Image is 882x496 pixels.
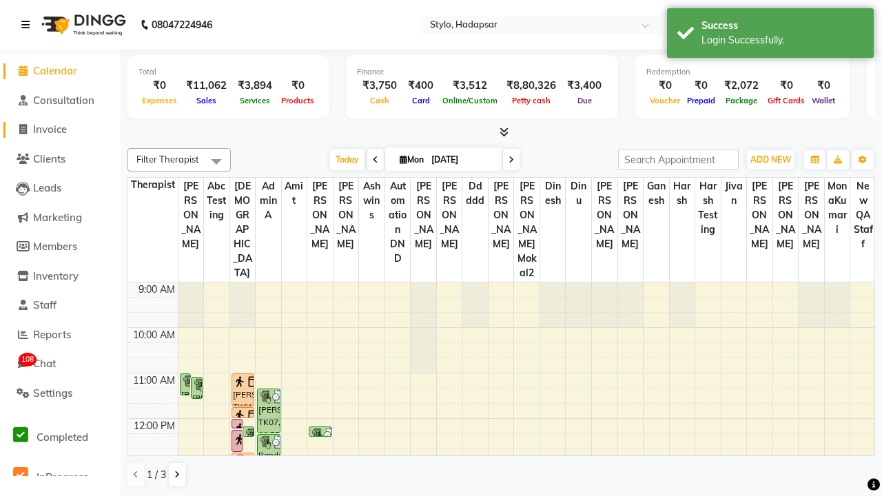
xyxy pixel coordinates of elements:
span: [PERSON_NAME] [592,178,617,253]
span: [PERSON_NAME] [747,178,772,253]
span: Card [409,96,433,105]
a: Invoice [3,122,117,138]
div: ₹3,894 [232,78,278,94]
span: New QA Staff [850,178,876,253]
span: Clients [33,152,65,165]
span: Filter Therapist [136,154,199,165]
a: Inventory [3,269,117,285]
a: Settings [3,386,117,402]
div: [PERSON_NAME], TK06, 11:05 AM-11:35 AM, Orange Facial 2 (₹1200) [192,378,202,398]
span: [PERSON_NAME] [437,178,462,253]
span: Abc testing [204,178,229,224]
div: ₹3,512 [439,78,501,94]
a: 108Chat [3,356,117,372]
span: [PERSON_NAME] Mokal2 [514,178,540,282]
span: [PERSON_NAME] [334,178,359,253]
div: [PERSON_NAME], TK01, 11:45 AM-12:00 PM, [DEMOGRAPHIC_DATA] Hair Setting [232,408,254,417]
span: Completed [37,431,88,444]
div: [PERSON_NAME], TK01, 11:00 AM-11:45 AM, Special Manicure [232,374,254,406]
span: Services [236,96,274,105]
span: Calendar [33,64,77,77]
div: Therapist [128,178,178,192]
div: Random Tester, TK10, 12:20 PM-12:50 PM, Orange Facial 2 (₹1200) [258,435,280,455]
span: Package [722,96,761,105]
span: ADD NEW [750,154,791,165]
button: ADD NEW [747,150,794,169]
a: Members [3,239,117,255]
span: Expenses [139,96,181,105]
span: Staff [33,298,57,311]
span: MonaKumari [825,178,850,238]
span: Consultation [33,94,94,107]
span: Online/Custom [439,96,501,105]
input: 2025-09-01 [427,149,496,170]
div: 12:00 PM [131,419,178,433]
div: Redemption [646,66,839,78]
div: ₹400 [402,78,439,94]
span: [PERSON_NAME] [307,178,333,253]
span: Voucher [646,96,684,105]
span: Reports [33,328,71,341]
span: Settings [33,386,72,400]
a: Calendar [3,63,117,79]
span: Today [330,149,365,170]
span: Leads [33,181,61,194]
span: Sales [193,96,220,105]
span: dinu [566,178,591,209]
div: [PERSON_NAME], TK01, 12:15 PM-12:45 PM, Kids Hair Cut [232,431,243,451]
div: [PERSON_NAME], TK09, 12:10 PM-12:25 PM, [DEMOGRAPHIC_DATA] Hair Setting (₹500) [309,427,331,436]
span: [PERSON_NAME] [178,178,204,253]
a: Reports [3,327,117,343]
input: Search Appointment [618,149,739,170]
span: 108 [19,353,37,366]
div: ₹0 [139,78,181,94]
div: Finance [357,66,607,78]
a: Consultation [3,93,117,109]
div: ₹3,750 [357,78,402,94]
div: ₹11,062 [181,78,232,94]
span: Petty cash [509,96,554,105]
span: Inventory [33,269,79,282]
span: Automation DND [385,178,411,267]
span: Gift Cards [764,96,808,105]
div: 9:00 AM [136,282,178,297]
span: [DEMOGRAPHIC_DATA] [230,178,256,282]
img: logo [35,6,130,44]
span: Admin A [256,178,281,224]
span: InProgress [37,471,88,484]
div: ₹0 [278,78,318,94]
span: ddddd [462,178,488,209]
span: Invoice [33,123,67,136]
div: [PERSON_NAME], TK07, 11:20 AM-12:20 PM, Hair Trim (₹650) [258,389,280,433]
div: ₹8,80,326 [501,78,562,94]
div: ₹3,400 [562,78,607,94]
span: Chat [33,357,56,370]
div: Total [139,66,318,78]
a: Staff [3,298,117,313]
span: harsh [670,178,695,209]
div: ₹0 [764,78,808,94]
div: [PERSON_NAME], TK08, 12:10 PM-12:25 PM, Normal Shaving (₹100) [243,427,254,436]
span: Wallet [808,96,839,105]
span: [PERSON_NAME] [799,178,824,253]
span: Amit [282,178,307,209]
div: Login Successfully. [701,33,863,48]
span: Due [574,96,595,105]
span: Ganesh [644,178,669,209]
span: dinesh [540,178,566,209]
div: [PERSON_NAME], TK05, 11:00 AM-11:30 AM, Orange Facial 2 (₹1200) [181,374,191,395]
div: ₹0 [808,78,839,94]
a: Marketing [3,210,117,226]
span: harsh testing [695,178,721,238]
span: Products [278,96,318,105]
div: 11:00 AM [130,373,178,388]
span: [PERSON_NAME] [411,178,436,253]
span: Cash [367,96,393,105]
span: Prepaid [684,96,719,105]
span: Marketing [33,211,82,224]
span: Mon [396,154,427,165]
div: ₹2,072 [719,78,764,94]
div: 10:00 AM [130,328,178,342]
div: ₹0 [646,78,684,94]
span: [PERSON_NAME] [773,178,799,253]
